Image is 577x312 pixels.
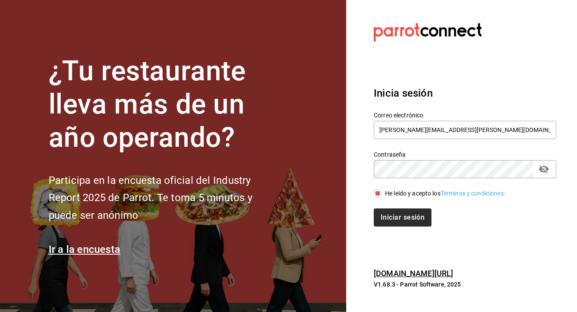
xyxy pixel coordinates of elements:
p: V1.68.3 - Parrot Software, 2025. [374,280,556,289]
h3: Inicia sesión [374,85,556,101]
button: passwordField [537,162,551,176]
a: [DOMAIN_NAME][URL] [374,269,453,278]
div: He leído y acepto los [385,189,506,198]
label: Contraseña [374,151,556,158]
a: Ir a la encuesta [49,243,121,255]
label: Correo electrónico [374,112,556,118]
a: Términos y condiciones. [441,190,506,197]
button: Iniciar sesión [374,208,431,227]
h2: Participa en la encuesta oficial del Industry Report 2025 de Parrot. Te toma 5 minutos y puede se... [49,172,281,224]
h1: ¿Tu restaurante lleva más de un año operando? [49,55,281,154]
input: Ingresa tu correo electrónico [374,121,556,139]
